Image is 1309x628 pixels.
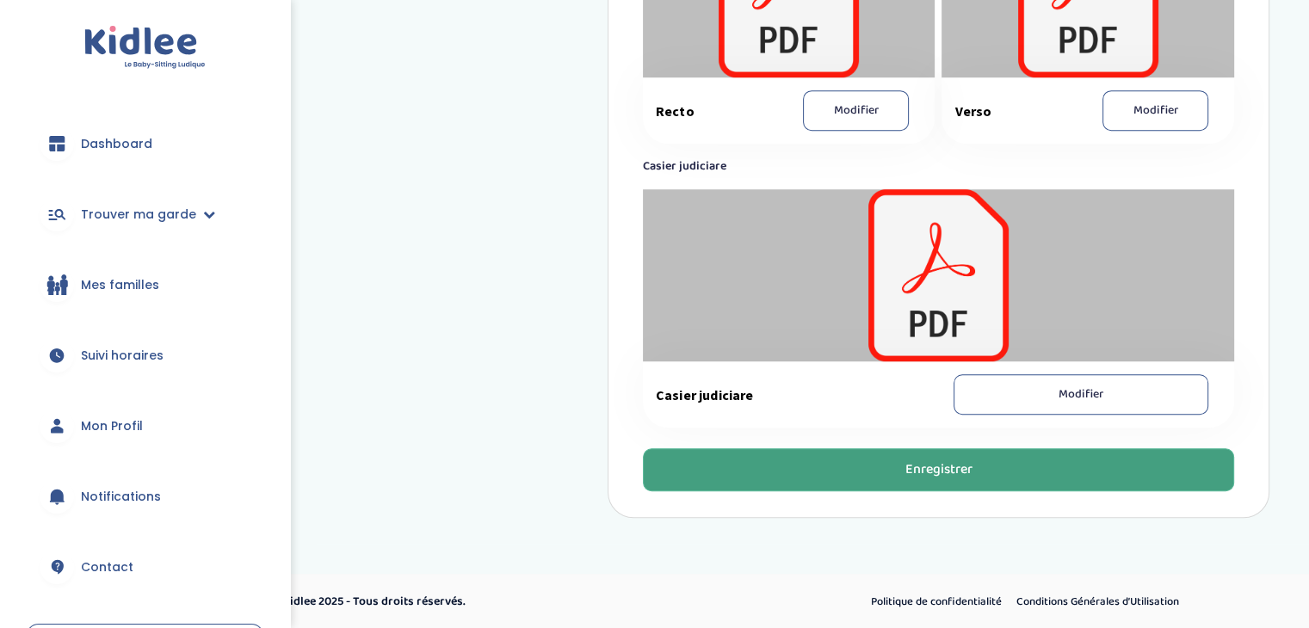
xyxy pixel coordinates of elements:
a: Dashboard [26,113,264,175]
button: Enregistrer [643,448,1234,491]
div: Enregistrer [905,460,972,480]
a: Mon Profil [26,395,264,457]
span: Contact [81,558,133,576]
button: Modifier [1102,90,1208,131]
span: Trouver ma garde [81,206,196,224]
a: Trouver ma garde [26,183,264,245]
a: Suivi horaires [26,324,264,386]
a: Mes familles [26,254,264,316]
a: Conditions Générales d’Utilisation [1010,591,1185,613]
a: Contact [26,536,264,598]
label: Casier judiciare [643,157,1234,175]
span: Mes familles [81,276,159,294]
span: Dashboard [81,135,152,153]
span: Casier judiciare [656,386,923,403]
img: logo.svg [84,26,206,70]
span: Mon Profil [81,417,143,435]
p: © Kidlee 2025 - Tous droits réservés. [272,593,728,611]
button: Modifier [954,374,1208,415]
span: Verso [954,102,1071,120]
a: Politique de confidentialité [865,591,1008,613]
span: Recto [656,102,773,120]
button: Modifier [803,90,909,131]
span: Notifications [81,488,161,506]
a: Notifications [26,465,264,527]
span: Suivi horaires [81,347,164,365]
